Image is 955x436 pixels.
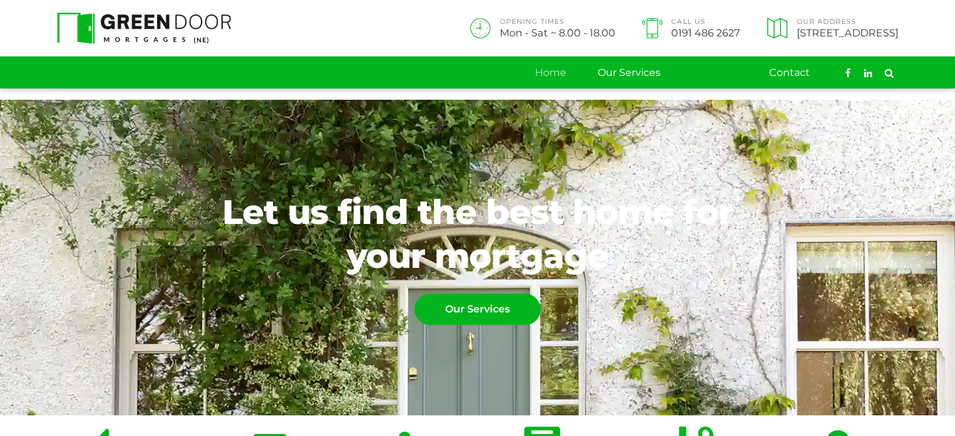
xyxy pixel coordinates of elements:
img: Green Door Mortgages North East [57,13,232,44]
a: Call Us0191 486 2627 [638,18,740,38]
a: About us [692,57,738,88]
span: [STREET_ADDRESS] [797,28,898,38]
span: OPENING TIMES [500,19,615,26]
a: Home [535,57,566,88]
span: Call Us [671,19,740,26]
span: Mon - Sat ~ 8.00 - 18.00 [500,28,615,38]
a: Our Services [598,57,661,88]
span: Our Address [797,19,898,26]
a: Our Address[STREET_ADDRESS] [763,18,898,38]
a: Our Services [414,294,541,325]
span: 0191 486 2627 [671,28,740,38]
span: Our Services [415,294,540,324]
a: Contact [769,57,810,88]
span: Let us find the best home for your mortgage [197,190,758,278]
